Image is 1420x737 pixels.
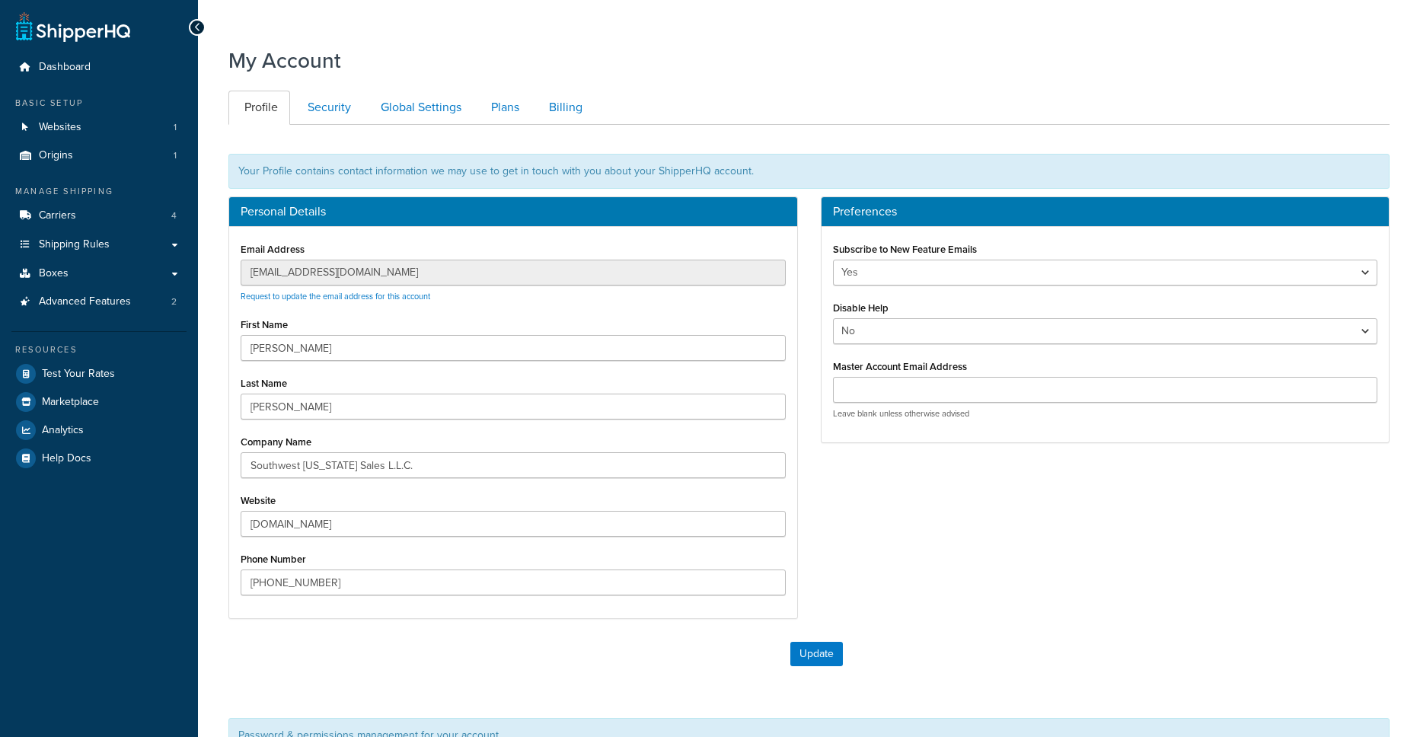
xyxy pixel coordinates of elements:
[241,495,276,506] label: Website
[11,97,187,110] div: Basic Setup
[171,209,177,222] span: 4
[42,396,99,409] span: Marketplace
[833,408,1378,420] p: Leave blank unless otherwise advised
[11,113,187,142] a: Websites 1
[11,53,187,81] a: Dashboard
[11,288,187,316] li: Advanced Features
[241,205,786,219] h3: Personal Details
[292,91,363,125] a: Security
[39,267,69,280] span: Boxes
[39,121,81,134] span: Websites
[365,91,474,125] a: Global Settings
[241,319,288,330] label: First Name
[833,361,967,372] label: Master Account Email Address
[11,416,187,444] a: Analytics
[11,185,187,198] div: Manage Shipping
[39,61,91,74] span: Dashboard
[42,452,91,465] span: Help Docs
[11,445,187,472] a: Help Docs
[475,91,531,125] a: Plans
[241,290,430,302] a: Request to update the email address for this account
[11,113,187,142] li: Websites
[228,154,1390,189] div: Your Profile contains contact information we may use to get in touch with you about your ShipperH...
[11,202,187,230] a: Carriers 4
[241,554,306,565] label: Phone Number
[39,238,110,251] span: Shipping Rules
[42,368,115,381] span: Test Your Rates
[11,142,187,170] li: Origins
[241,436,311,448] label: Company Name
[174,149,177,162] span: 1
[39,295,131,308] span: Advanced Features
[11,202,187,230] li: Carriers
[11,288,187,316] a: Advanced Features 2
[39,209,76,222] span: Carriers
[241,244,305,255] label: Email Address
[833,205,1378,219] h3: Preferences
[11,388,187,416] a: Marketplace
[833,302,889,314] label: Disable Help
[11,360,187,388] a: Test Your Rates
[228,46,341,75] h1: My Account
[241,378,287,389] label: Last Name
[174,121,177,134] span: 1
[228,91,290,125] a: Profile
[11,343,187,356] div: Resources
[11,231,187,259] a: Shipping Rules
[833,244,977,255] label: Subscribe to New Feature Emails
[790,642,843,666] button: Update
[39,149,73,162] span: Origins
[11,142,187,170] a: Origins 1
[16,11,130,42] a: ShipperHQ Home
[11,260,187,288] a: Boxes
[533,91,595,125] a: Billing
[171,295,177,308] span: 2
[42,424,84,437] span: Analytics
